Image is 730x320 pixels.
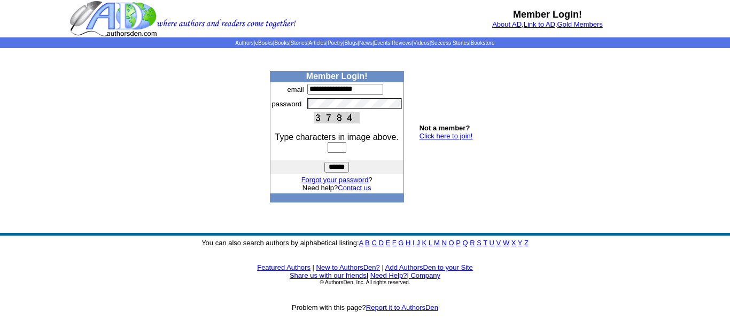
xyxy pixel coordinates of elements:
a: Videos [413,40,429,46]
a: R [470,239,475,247]
a: Company [410,271,440,279]
b: Not a member? [420,124,470,132]
a: Stories [291,40,307,46]
a: Reviews [392,40,412,46]
font: Type characters in image above. [275,132,399,142]
font: ? [301,176,372,184]
a: G [398,239,403,247]
a: Share us with our friends [290,271,367,279]
a: Success Stories [431,40,469,46]
a: Add AuthorsDen to your Site [385,263,473,271]
a: eBooks [255,40,273,46]
a: Featured Authors [257,263,310,271]
font: © AuthorsDen, Inc. All rights reserved. [320,279,410,285]
a: A [359,239,363,247]
a: Events [374,40,391,46]
a: Report it to AuthorsDen [366,303,438,311]
a: B [365,239,370,247]
a: U [490,239,494,247]
span: | | | | | | | | | | | | [235,40,494,46]
font: password [272,100,302,108]
a: C [371,239,376,247]
font: Need help? [302,184,371,192]
font: | [313,263,314,271]
b: Member Login! [306,72,368,81]
a: Articles [309,40,327,46]
a: D [378,239,383,247]
a: E [385,239,390,247]
a: N [442,239,447,247]
a: W [503,239,509,247]
a: Y [518,239,522,247]
a: X [511,239,516,247]
a: New to AuthorsDen? [316,263,380,271]
a: Blogs [344,40,358,46]
a: H [406,239,410,247]
a: Z [524,239,529,247]
a: K [422,239,426,247]
font: , , [492,20,603,28]
a: P [456,239,460,247]
img: This Is CAPTCHA Image [314,112,360,123]
font: email [288,85,304,93]
a: O [449,239,454,247]
font: | [407,271,440,279]
a: News [359,40,372,46]
a: Forgot your password [301,176,369,184]
a: About AD [492,20,522,28]
a: S [477,239,482,247]
a: Poetry [328,40,343,46]
a: Link to AD [524,20,555,28]
a: V [496,239,501,247]
b: Member Login! [513,9,582,20]
a: L [429,239,432,247]
a: F [392,239,397,247]
font: You can also search authors by alphabetical listing: [201,239,529,247]
a: Click here to join! [420,132,473,140]
a: Gold Members [557,20,603,28]
a: Authors [235,40,253,46]
a: Bookstore [471,40,495,46]
font: | [367,271,368,279]
a: I [413,239,415,247]
a: Books [274,40,289,46]
a: Need Help? [370,271,407,279]
a: T [483,239,487,247]
a: J [416,239,420,247]
font: Problem with this page? [292,303,438,311]
font: | [382,263,383,271]
a: Q [462,239,468,247]
a: Contact us [338,184,371,192]
a: M [434,239,440,247]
